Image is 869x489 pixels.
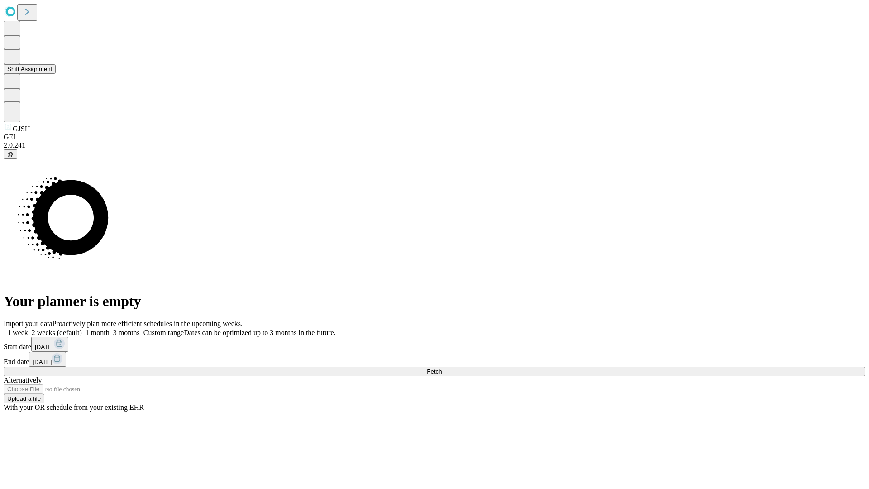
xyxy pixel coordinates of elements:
[4,133,865,141] div: GEI
[4,141,865,149] div: 2.0.241
[4,394,44,403] button: Upload a file
[13,125,30,133] span: GJSH
[7,151,14,158] span: @
[4,64,56,74] button: Shift Assignment
[4,403,144,411] span: With your OR schedule from your existing EHR
[4,376,42,384] span: Alternatively
[32,329,82,336] span: 2 weeks (default)
[4,352,865,367] div: End date
[4,337,865,352] div: Start date
[4,149,17,159] button: @
[4,293,865,310] h1: Your planner is empty
[4,367,865,376] button: Fetch
[7,329,28,336] span: 1 week
[86,329,110,336] span: 1 month
[35,344,54,350] span: [DATE]
[33,359,52,365] span: [DATE]
[143,329,184,336] span: Custom range
[29,352,66,367] button: [DATE]
[184,329,335,336] span: Dates can be optimized up to 3 months in the future.
[31,337,68,352] button: [DATE]
[427,368,442,375] span: Fetch
[4,320,53,327] span: Import your data
[53,320,243,327] span: Proactively plan more efficient schedules in the upcoming weeks.
[113,329,140,336] span: 3 months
